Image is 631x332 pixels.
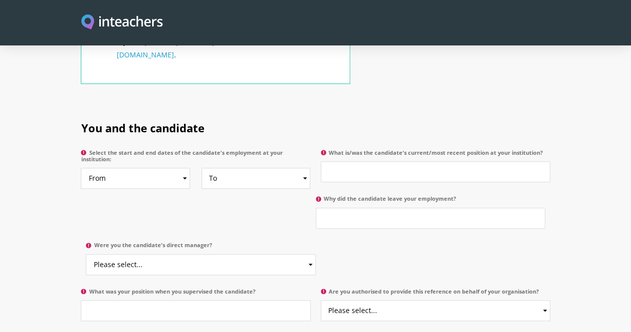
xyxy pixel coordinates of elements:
[81,149,310,168] label: Select the start and end dates of the candidate's employment at your institution:
[81,120,204,135] span: You and the candidate
[81,14,163,31] img: Inteachers
[321,149,550,162] label: What is/was the candidate's current/most recent position at your institution?
[86,242,315,254] label: Were you the candidate's direct manager?
[81,14,163,31] a: Visit this site's homepage
[316,195,545,208] label: Why did the candidate leave your employment?
[81,288,310,301] label: What was your position when you supervised the candidate?
[321,288,550,301] label: Are you authorised to provide this reference on behalf of your organisation?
